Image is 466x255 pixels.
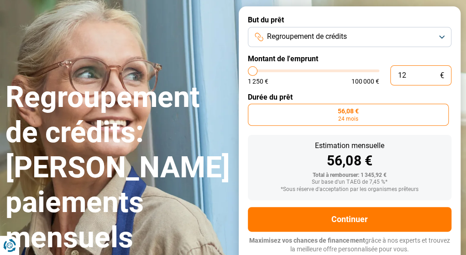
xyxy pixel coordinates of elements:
[248,54,452,63] label: Montant de l'emprunt
[248,16,452,24] label: But du prêt
[255,154,445,168] div: 56,08 €
[255,142,445,149] div: Estimation mensuelle
[248,236,452,254] p: grâce à nos experts et trouvez la meilleure offre personnalisée pour vous.
[338,116,358,122] span: 24 mois
[255,172,445,179] div: Total à rembourser: 1 345,92 €
[248,27,452,47] button: Regroupement de crédits
[255,179,445,186] div: Sur base d'un TAEG de 7,45 %*
[338,108,359,114] span: 56,08 €
[248,78,268,85] span: 1 250 €
[249,237,365,244] span: Maximisez vos chances de financement
[267,32,347,42] span: Regroupement de crédits
[248,93,452,101] label: Durée du prêt
[351,78,379,85] span: 100 000 €
[248,207,452,232] button: Continuer
[440,72,444,80] span: €
[255,186,445,193] div: *Sous réserve d'acceptation par les organismes prêteurs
